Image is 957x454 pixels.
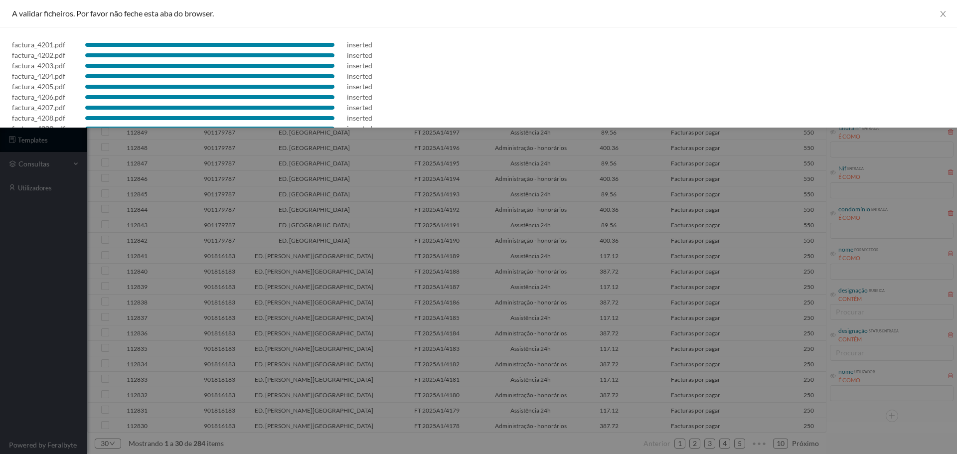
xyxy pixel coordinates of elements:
[347,92,372,102] div: inserted
[939,10,947,18] i: icon: close
[12,50,65,60] div: factura_4202.pdf
[12,92,65,102] div: factura_4206.pdf
[347,50,372,60] div: inserted
[347,71,372,81] div: inserted
[347,81,372,92] div: inserted
[12,123,65,134] div: factura_4209.pdf
[347,123,372,134] div: inserted
[12,113,65,123] div: factura_4208.pdf
[12,81,65,92] div: factura_4205.pdf
[12,60,65,71] div: factura_4203.pdf
[347,60,372,71] div: inserted
[347,113,372,123] div: inserted
[12,8,945,19] div: A validar ficheiros. Por favor não feche esta aba do browser.
[12,102,65,113] div: factura_4207.pdf
[12,71,65,81] div: factura_4204.pdf
[347,39,372,50] div: inserted
[347,102,372,113] div: inserted
[12,39,65,50] div: factura_4201.pdf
